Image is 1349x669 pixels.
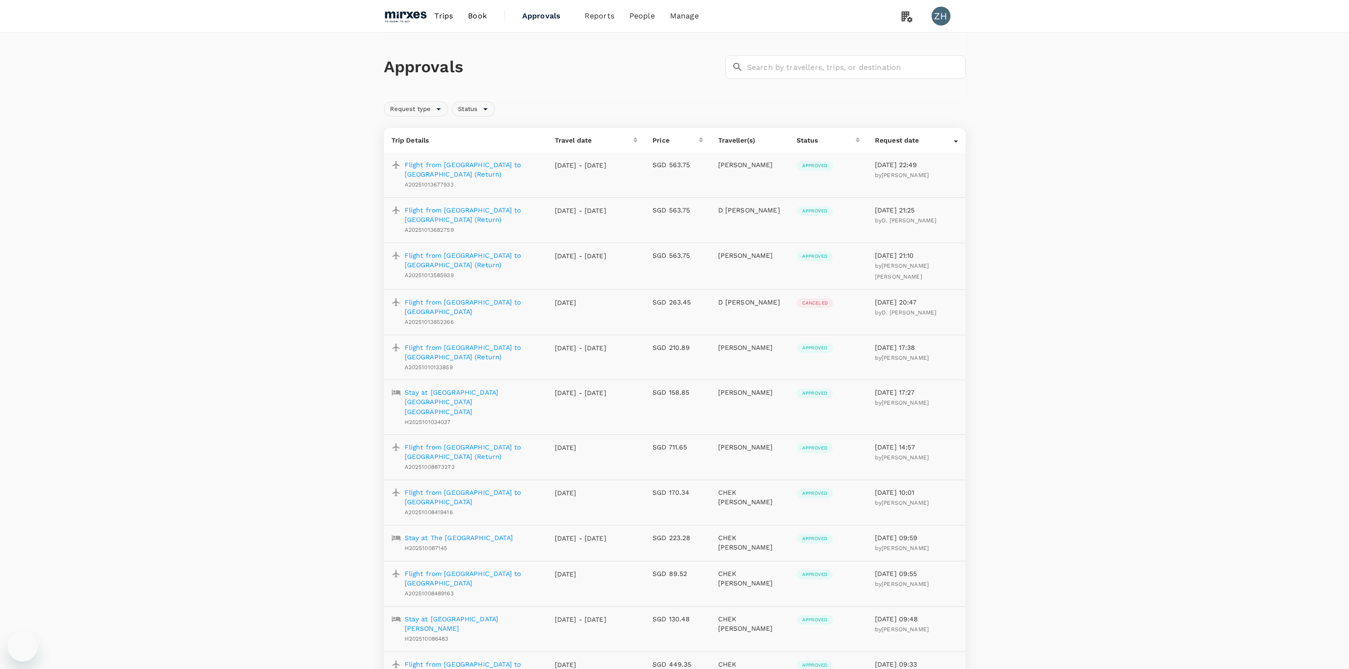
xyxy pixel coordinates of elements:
span: Approved [797,571,833,578]
a: Flight from [GEOGRAPHIC_DATA] to [GEOGRAPHIC_DATA] (Return) [405,442,540,461]
span: [PERSON_NAME] [882,355,929,361]
span: [PERSON_NAME] [882,500,929,506]
span: A20251008419416 [405,509,453,516]
p: [PERSON_NAME] [718,160,781,169]
p: D [PERSON_NAME] [718,205,781,215]
span: D. [PERSON_NAME] [882,217,936,224]
p: [DATE] - [DATE] [555,534,607,543]
p: [DATE] 09:55 [875,569,958,578]
span: H2025101034037 [405,419,451,425]
span: by [875,454,929,461]
p: [PERSON_NAME] [718,251,781,260]
p: [DATE] 14:57 [875,442,958,452]
p: [DATE] [555,569,607,579]
p: [DATE] 22:49 [875,160,958,169]
span: by [875,309,937,316]
span: Book [468,10,487,22]
div: Request date [875,135,954,145]
span: by [875,355,929,361]
p: Traveller(s) [718,135,781,145]
p: Flight from [GEOGRAPHIC_DATA] to [GEOGRAPHIC_DATA] (Return) [405,343,540,362]
span: [PERSON_NAME] [PERSON_NAME] [875,263,929,280]
span: Request type [384,105,437,114]
span: [PERSON_NAME] [882,399,929,406]
a: Flight from [GEOGRAPHIC_DATA] to [GEOGRAPHIC_DATA] (Return) [405,251,540,270]
span: A20251008489163 [405,590,454,597]
span: Approved [797,208,833,214]
p: Flight from [GEOGRAPHIC_DATA] to [GEOGRAPHIC_DATA] [405,297,540,316]
p: SGD 223.28 [653,533,703,542]
span: A20251013852366 [405,319,454,325]
img: Mirxes Holding Pte Ltd [384,6,427,26]
span: Trips [434,10,453,22]
p: [DATE] 17:27 [875,388,958,397]
div: ZH [932,7,950,25]
p: SGD 563.75 [653,160,703,169]
span: Reports [585,10,614,22]
p: Trip Details [391,135,540,145]
span: by [875,172,929,178]
span: A20251013677933 [405,181,454,188]
span: [PERSON_NAME] [882,545,929,551]
span: Approved [797,662,833,669]
p: CHEK [PERSON_NAME] [718,569,781,588]
p: CHEK [PERSON_NAME] [718,488,781,507]
span: by [875,545,929,551]
p: [DATE] - [DATE] [555,251,607,261]
p: [DATE] [555,488,607,498]
span: [PERSON_NAME] [882,626,929,633]
p: [DATE] 09:33 [875,660,958,669]
span: Status [452,105,483,114]
p: Flight from [GEOGRAPHIC_DATA] to [GEOGRAPHIC_DATA] (Return) [405,160,540,179]
span: H202510087145 [405,545,448,551]
span: Approved [797,390,833,397]
p: SGD 563.75 [653,205,703,215]
iframe: Button to launch messaging window [8,631,38,661]
a: Stay at [GEOGRAPHIC_DATA] [PERSON_NAME] [405,614,540,633]
span: by [875,399,929,406]
p: D [PERSON_NAME] [718,297,781,307]
p: [PERSON_NAME] [718,442,781,452]
p: [DATE] 20:47 [875,297,958,307]
p: [PERSON_NAME] [718,343,781,352]
p: [DATE] - [DATE] [555,161,607,170]
p: [DATE] [555,443,607,452]
p: SGD 158.85 [653,388,703,397]
p: [DATE] 21:25 [875,205,958,215]
span: Approved [797,617,833,623]
span: Approved [797,345,833,351]
span: [PERSON_NAME] [882,172,929,178]
div: Request type [384,102,449,117]
span: [PERSON_NAME] [882,454,929,461]
a: Flight from [GEOGRAPHIC_DATA] to [GEOGRAPHIC_DATA] [405,488,540,507]
p: [DATE] [555,298,607,307]
div: Status [797,135,856,145]
span: A20251008873273 [405,464,455,470]
div: Price [653,135,698,145]
span: A20251010133859 [405,364,453,371]
span: Canceled [797,300,833,306]
div: Travel date [555,135,634,145]
a: Stay at [GEOGRAPHIC_DATA] [GEOGRAPHIC_DATA] [GEOGRAPHIC_DATA] [405,388,540,416]
span: by [875,263,929,280]
span: A20251013585939 [405,272,454,279]
p: [DATE] 21:10 [875,251,958,260]
p: [DATE] 17:38 [875,343,958,352]
span: D. [PERSON_NAME] [882,309,936,316]
a: Flight from [GEOGRAPHIC_DATA] to [GEOGRAPHIC_DATA] [405,569,540,588]
h1: Approvals [384,57,721,77]
p: SGD 449.35 [653,660,703,669]
a: Stay at The [GEOGRAPHIC_DATA] [405,533,513,542]
span: by [875,581,929,587]
span: by [875,500,929,506]
p: [DATE] - [DATE] [555,615,607,624]
p: CHEK [PERSON_NAME] [718,614,781,633]
p: [DATE] 09:48 [875,614,958,624]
